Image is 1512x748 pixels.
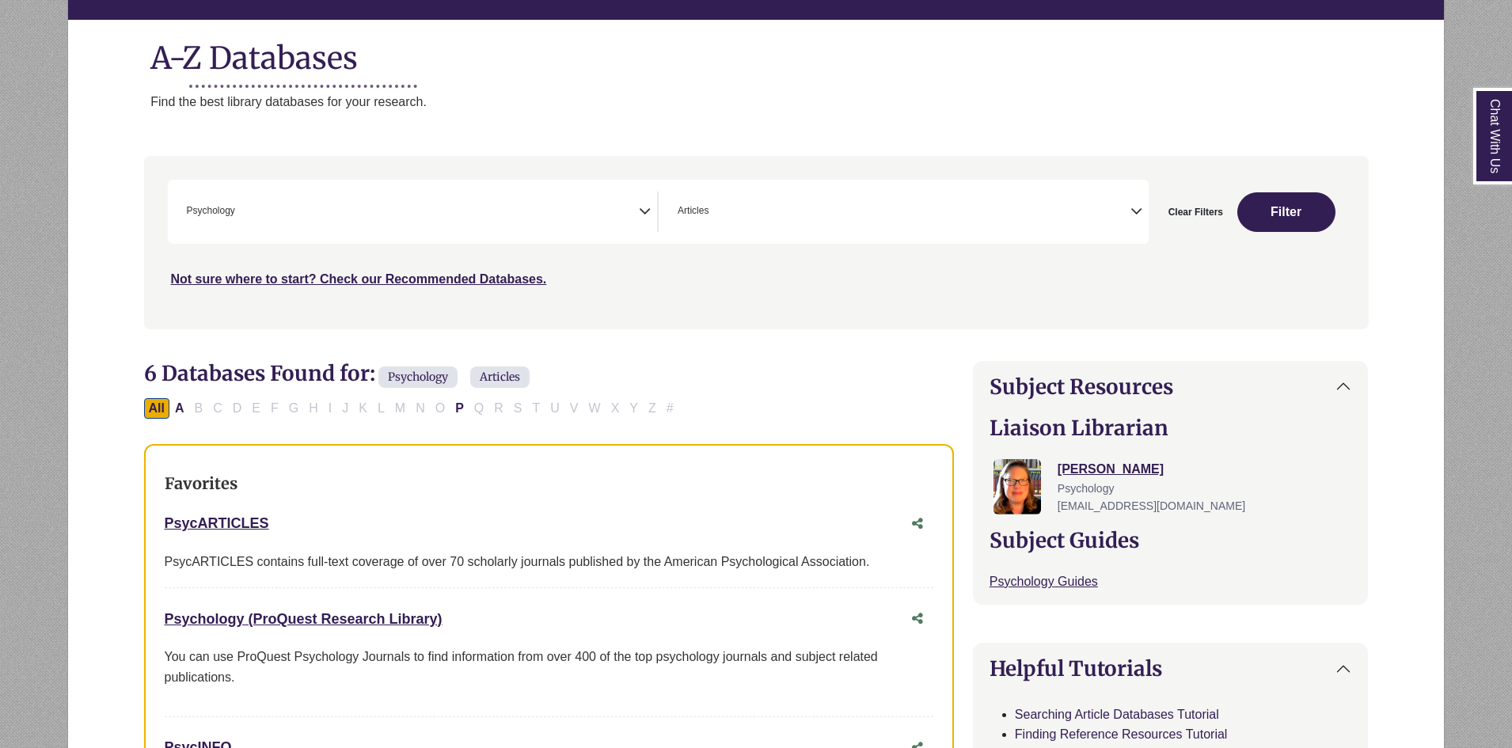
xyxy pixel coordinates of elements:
[171,272,547,286] a: Not sure where to start? Check our Recommended Databases.
[974,362,1368,412] button: Subject Resources
[1058,499,1245,512] span: [EMAIL_ADDRESS][DOMAIN_NAME]
[238,207,245,219] textarea: Search
[165,611,443,627] a: Psychology (ProQuest Research Library)
[450,398,469,419] button: Filter Results P
[144,398,169,419] button: All
[902,604,933,634] button: Share this database
[974,644,1368,693] button: Helpful Tutorials
[1015,727,1228,741] a: Finding Reference Resources Tutorial
[990,416,1352,440] h2: Liaison Librarian
[144,401,680,414] div: Alpha-list to filter by first letter of database name
[187,203,235,218] span: Psychology
[993,459,1041,514] img: Jessica Moore
[144,360,375,386] span: 6 Databases Found for:
[150,92,1444,112] p: Find the best library databases for your research.
[712,207,719,219] textarea: Search
[1237,192,1335,232] button: Submit for Search Results
[165,552,933,572] div: PsycARTICLES contains full-text coverage of over 70 scholarly journals published by the American ...
[170,398,189,419] button: Filter Results A
[990,528,1352,552] h2: Subject Guides
[165,647,933,687] p: You can use ProQuest Psychology Journals to find information from over 400 of the top psychology ...
[1015,708,1219,721] a: Searching Article Databases Tutorial
[1058,482,1115,495] span: Psychology
[1058,462,1164,476] a: [PERSON_NAME]
[68,28,1444,76] h1: A-Z Databases
[902,509,933,539] button: Share this database
[671,203,709,218] li: Articles
[990,575,1098,588] a: Psychology Guides
[470,366,530,388] span: Articles
[378,366,458,388] span: Psychology
[678,203,709,218] span: Articles
[165,474,933,493] h3: Favorites
[180,203,235,218] li: Psychology
[165,515,269,531] a: PsycARTICLES
[144,156,1369,328] nav: Search filters
[1158,192,1233,232] button: Clear Filters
